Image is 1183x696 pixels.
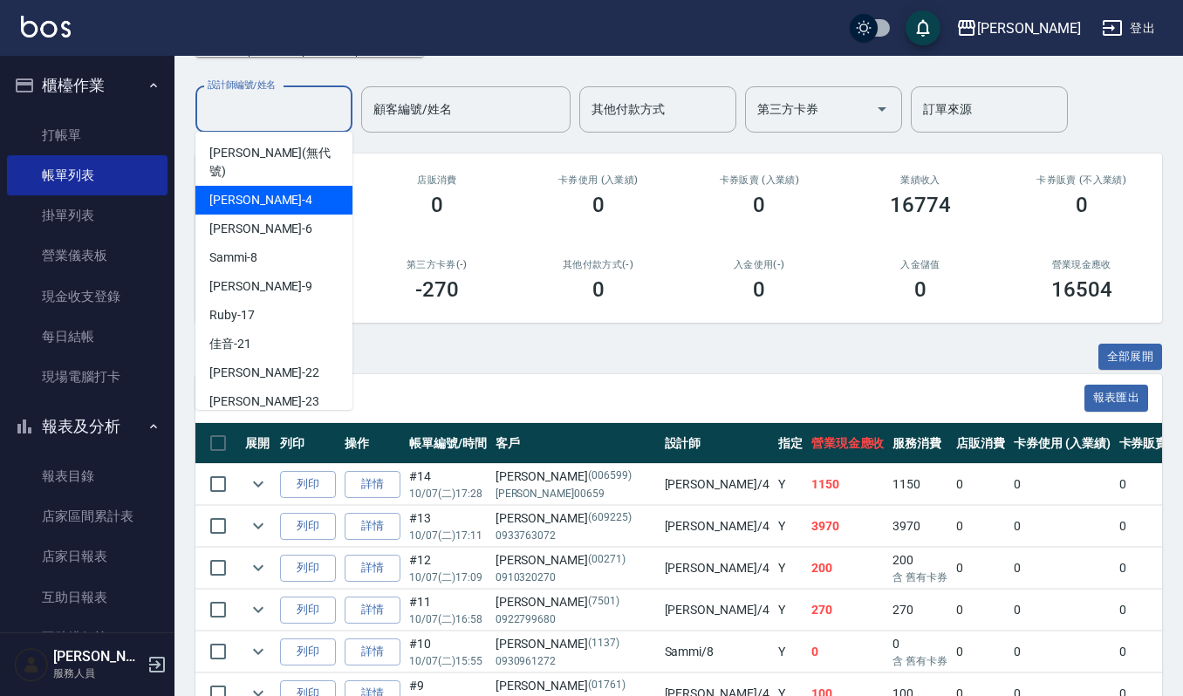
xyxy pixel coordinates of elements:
[209,220,312,238] span: [PERSON_NAME] -6
[496,570,656,585] p: 0910320270
[952,506,1009,547] td: 0
[807,464,889,505] td: 1150
[774,423,807,464] th: 指定
[405,548,491,589] td: #12
[496,467,656,486] div: [PERSON_NAME]
[1009,464,1115,505] td: 0
[496,593,656,611] div: [PERSON_NAME]
[241,423,276,464] th: 展開
[1084,385,1149,412] button: 報表匯出
[280,471,336,498] button: 列印
[209,144,338,181] span: [PERSON_NAME] (無代號)
[1009,506,1115,547] td: 0
[660,590,774,631] td: [PERSON_NAME] /4
[1051,277,1112,302] h3: 16504
[405,464,491,505] td: #14
[1009,631,1115,672] td: 0
[888,631,952,672] td: 0
[1022,174,1141,186] h2: 卡券販賣 (不入業績)
[774,506,807,547] td: Y
[592,277,605,302] h3: 0
[345,597,400,624] a: 詳情
[660,548,774,589] td: [PERSON_NAME] /4
[245,471,271,497] button: expand row
[415,277,459,302] h3: -270
[1098,344,1163,371] button: 全部展開
[405,631,491,672] td: #10
[538,174,658,186] h2: 卡券使用 (入業績)
[409,528,487,543] p: 10/07 (二) 17:11
[7,618,168,658] a: 互助排行榜
[405,590,491,631] td: #11
[280,597,336,624] button: 列印
[209,392,319,411] span: [PERSON_NAME] -23
[276,423,340,464] th: 列印
[431,193,443,217] h3: 0
[14,647,49,682] img: Person
[888,464,952,505] td: 1150
[1022,259,1141,270] h2: 營業現金應收
[888,548,952,589] td: 200
[21,16,71,38] img: Logo
[807,423,889,464] th: 營業現金應收
[861,259,981,270] h2: 入金儲值
[340,423,405,464] th: 操作
[774,590,807,631] td: Y
[807,548,889,589] td: 200
[496,509,656,528] div: [PERSON_NAME]
[660,631,774,672] td: Sammi /8
[209,191,312,209] span: [PERSON_NAME] -4
[7,577,168,618] a: 互助日報表
[753,277,765,302] h3: 0
[409,653,487,669] p: 10/07 (二) 15:55
[890,193,951,217] h3: 16774
[53,648,142,665] h5: [PERSON_NAME]
[949,10,1088,46] button: [PERSON_NAME]
[7,195,168,235] a: 掛單列表
[378,259,497,270] h2: 第三方卡券(-)
[807,631,889,672] td: 0
[345,555,400,582] a: 詳情
[209,306,255,324] span: Ruby -17
[209,364,319,382] span: [PERSON_NAME] -22
[409,486,487,502] p: 10/07 (二) 17:28
[280,513,336,540] button: 列印
[588,635,619,653] p: (1137)
[892,653,947,669] p: 含 舊有卡券
[906,10,940,45] button: save
[7,536,168,577] a: 店家日報表
[7,63,168,108] button: 櫃檯作業
[7,115,168,155] a: 打帳單
[977,17,1081,39] div: [PERSON_NAME]
[496,611,656,627] p: 0922799680
[496,528,656,543] p: 0933763072
[660,464,774,505] td: [PERSON_NAME] /4
[405,423,491,464] th: 帳單編號/時間
[1009,548,1115,589] td: 0
[7,496,168,536] a: 店家區間累計表
[7,235,168,276] a: 營業儀表板
[952,548,1009,589] td: 0
[7,456,168,496] a: 報表目錄
[345,471,400,498] a: 詳情
[245,555,271,581] button: expand row
[1076,193,1088,217] h3: 0
[807,590,889,631] td: 270
[7,404,168,449] button: 報表及分析
[807,506,889,547] td: 3970
[378,174,497,186] h2: 店販消費
[496,677,656,695] div: [PERSON_NAME]
[588,677,626,695] p: (01761)
[409,611,487,627] p: 10/07 (二) 16:58
[774,548,807,589] td: Y
[588,551,626,570] p: (00271)
[952,464,1009,505] td: 0
[7,276,168,317] a: 現金收支登錄
[1095,12,1162,44] button: 登出
[496,653,656,669] p: 0930961272
[538,259,658,270] h2: 其他付款方式(-)
[496,551,656,570] div: [PERSON_NAME]
[660,506,774,547] td: [PERSON_NAME] /4
[209,249,257,267] span: Sammi -8
[496,486,656,502] p: [PERSON_NAME]00659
